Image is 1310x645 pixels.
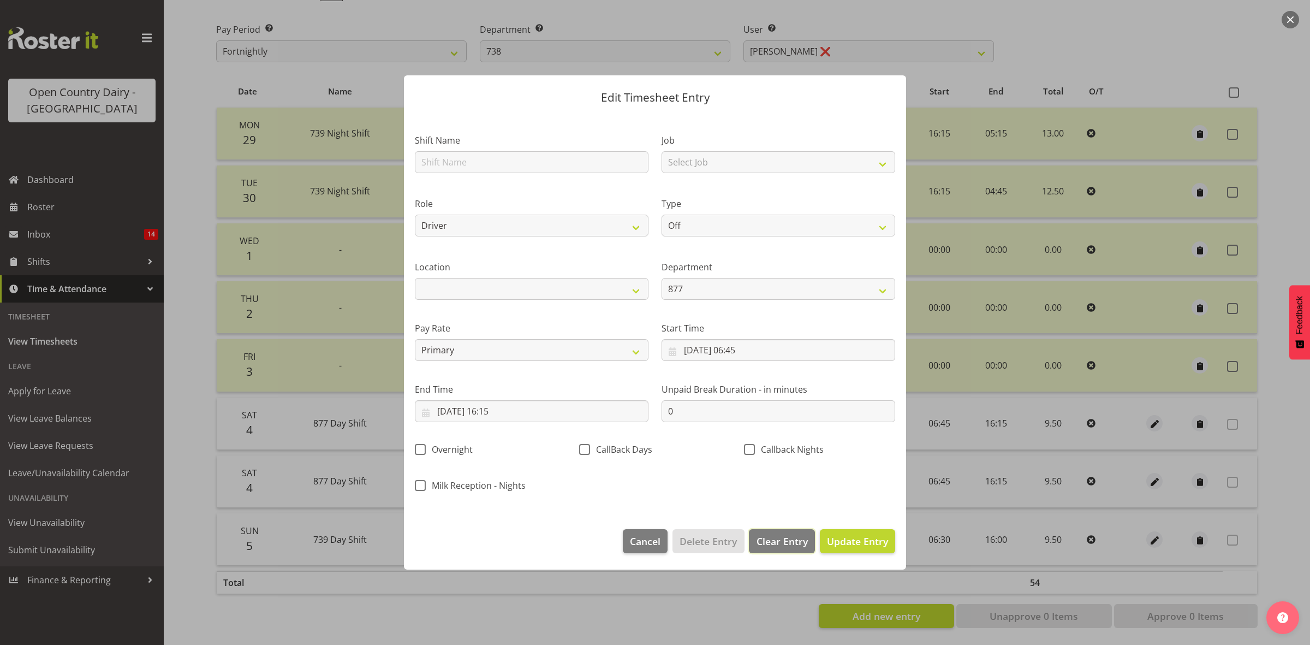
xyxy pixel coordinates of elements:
[662,261,895,274] label: Department
[1289,285,1310,359] button: Feedback - Show survey
[415,134,648,147] label: Shift Name
[662,400,895,422] input: Unpaid Break Duration
[1277,612,1288,623] img: help-xxl-2.png
[662,383,895,396] label: Unpaid Break Duration - in minutes
[415,92,895,103] p: Edit Timesheet Entry
[415,383,648,396] label: End Time
[757,534,808,548] span: Clear Entry
[590,444,652,455] span: CallBack Days
[415,197,648,210] label: Role
[749,529,814,553] button: Clear Entry
[755,444,824,455] span: Callback Nights
[426,444,473,455] span: Overnight
[820,529,895,553] button: Update Entry
[1295,296,1305,334] span: Feedback
[680,534,737,548] span: Delete Entry
[415,322,648,335] label: Pay Rate
[662,322,895,335] label: Start Time
[426,480,526,491] span: Milk Reception - Nights
[662,197,895,210] label: Type
[672,529,744,553] button: Delete Entry
[415,400,648,422] input: Click to select...
[662,339,895,361] input: Click to select...
[827,535,888,548] span: Update Entry
[662,134,895,147] label: Job
[415,151,648,173] input: Shift Name
[623,529,668,553] button: Cancel
[415,261,648,274] label: Location
[630,534,660,548] span: Cancel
